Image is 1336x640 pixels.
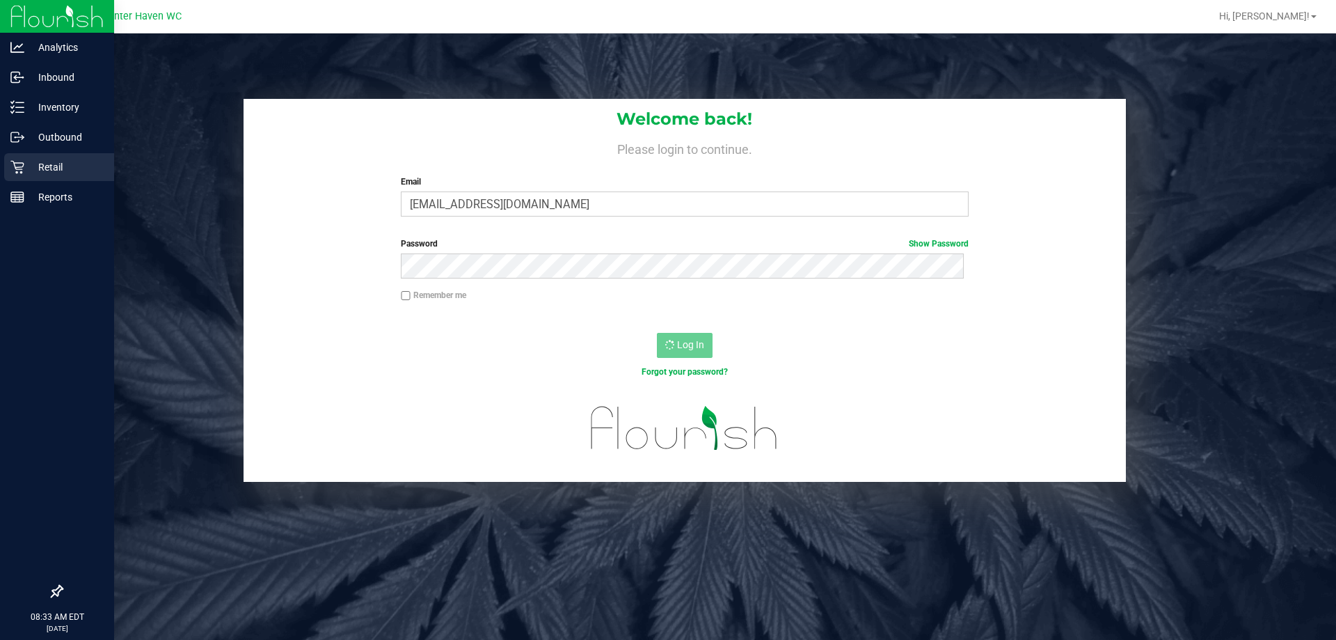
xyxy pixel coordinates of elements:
inline-svg: Analytics [10,40,24,54]
span: Log In [677,339,704,350]
p: Outbound [24,129,108,146]
p: Inventory [24,99,108,116]
span: Password [401,239,438,249]
a: Show Password [909,239,969,249]
p: 08:33 AM EDT [6,611,108,623]
span: Winter Haven WC [102,10,182,22]
a: Forgot your password? [642,367,728,377]
inline-svg: Reports [10,190,24,204]
h4: Please login to continue. [244,139,1126,156]
p: Reports [24,189,108,205]
button: Log In [657,333,713,358]
inline-svg: Outbound [10,130,24,144]
p: Inbound [24,69,108,86]
p: Analytics [24,39,108,56]
inline-svg: Inventory [10,100,24,114]
p: [DATE] [6,623,108,634]
inline-svg: Inbound [10,70,24,84]
label: Email [401,175,968,188]
input: Remember me [401,291,411,301]
label: Remember me [401,289,466,302]
inline-svg: Retail [10,160,24,174]
img: flourish_logo.svg [574,393,795,464]
span: Hi, [PERSON_NAME]! [1219,10,1310,22]
p: Retail [24,159,108,175]
h1: Welcome back! [244,110,1126,128]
